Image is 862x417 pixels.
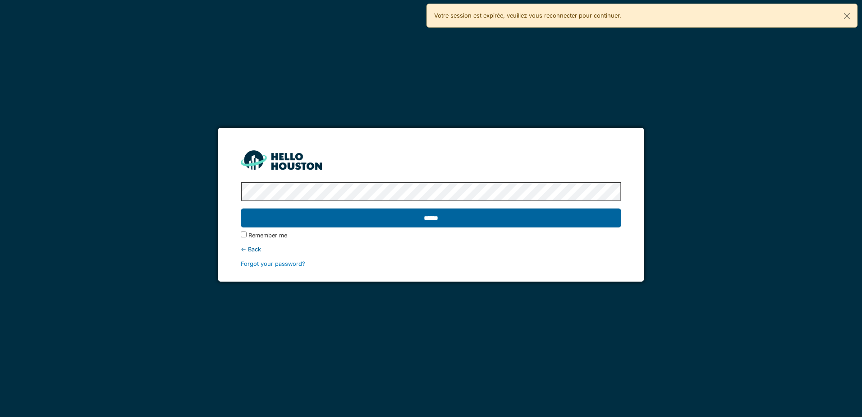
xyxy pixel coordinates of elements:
div: Votre session est expirée, veuillez vous reconnecter pour continuer. [426,4,857,28]
a: Forgot your password? [241,260,305,267]
div: ← Back [241,245,621,254]
img: HH_line-BYnF2_Hg.png [241,150,322,170]
button: Close [837,4,857,28]
label: Remember me [248,231,287,240]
